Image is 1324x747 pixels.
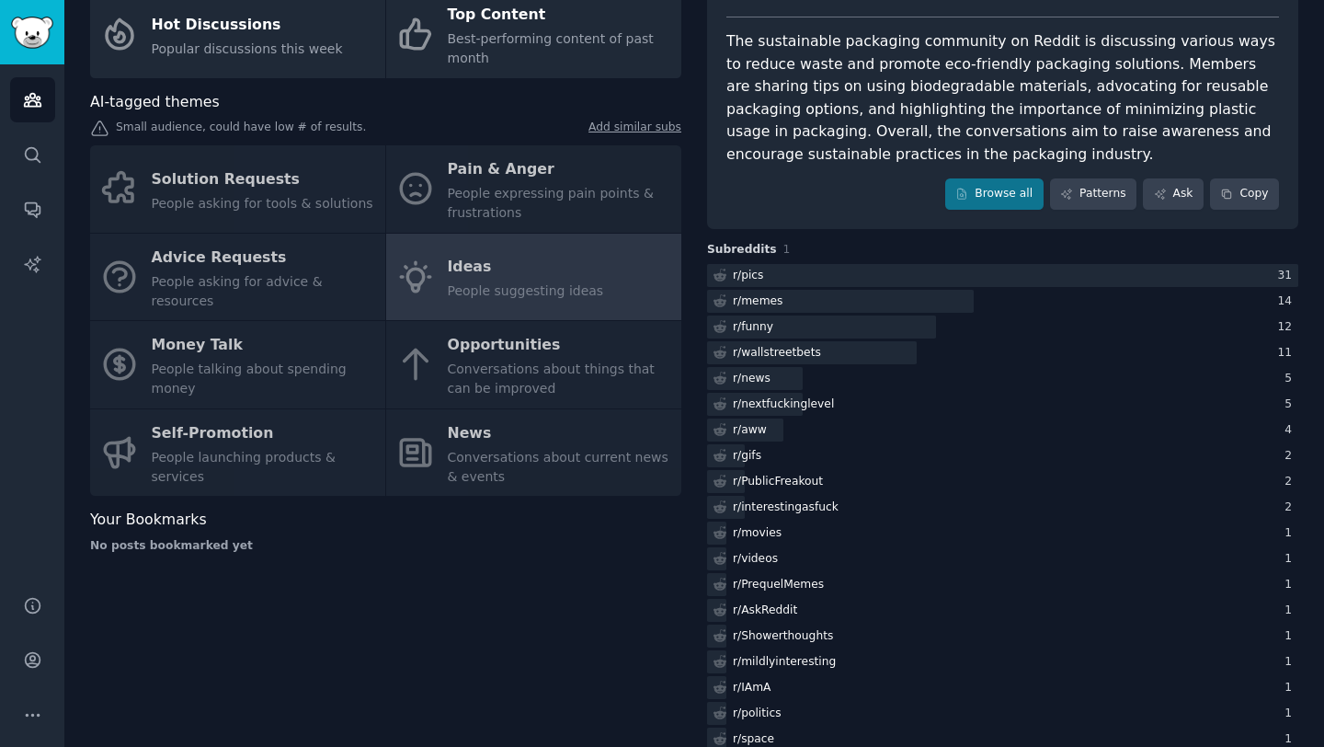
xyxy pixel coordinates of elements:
div: r/ PublicFreakout [733,474,823,490]
span: Best-performing content of past month [448,31,654,65]
a: r/memes14 [707,290,1298,313]
a: r/Showerthoughts1 [707,625,1298,648]
span: Your Bookmarks [90,509,207,532]
div: 4 [1284,422,1298,439]
a: r/PublicFreakout2 [707,470,1298,493]
a: r/gifs2 [707,444,1298,467]
div: r/ AskReddit [733,603,797,619]
div: 5 [1284,396,1298,413]
div: r/ nextfuckinglevel [733,396,834,413]
div: The sustainable packaging community on Reddit is discussing various ways to reduce waste and prom... [726,30,1279,166]
a: r/wallstreetbets11 [707,341,1298,364]
div: r/ politics [733,706,782,722]
button: Copy [1210,178,1279,210]
a: r/politics1 [707,702,1298,725]
a: r/PrequelMemes1 [707,573,1298,596]
div: Top Content [448,1,672,30]
span: Subreddits [707,242,777,259]
div: 2 [1284,474,1298,490]
div: Hot Discussions [152,10,343,40]
div: r/ mildlyinteresting [733,654,836,671]
div: r/ movies [733,525,782,542]
div: r/ pics [733,268,763,284]
div: 1 [1284,525,1298,542]
div: 1 [1284,706,1298,722]
span: 1 [783,243,791,256]
a: r/news5 [707,367,1298,390]
div: 2 [1284,448,1298,465]
a: r/IAmA1 [707,676,1298,699]
div: r/ wallstreetbets [733,345,821,362]
div: 12 [1277,319,1298,336]
a: Browse all [945,178,1044,210]
a: r/mildlyinteresting1 [707,650,1298,673]
div: r/ funny [733,319,773,336]
div: r/ news [733,371,770,387]
div: Small audience, could have low # of results. [90,120,681,139]
div: r/ memes [733,293,783,310]
img: GummySearch logo [11,17,53,49]
a: r/movies1 [707,522,1298,545]
div: r/ IAmA [733,680,770,696]
div: 1 [1284,654,1298,671]
a: Add similar subs [588,120,681,139]
div: No posts bookmarked yet [90,538,681,555]
a: Patterns [1050,178,1136,210]
a: r/interestingasfuck2 [707,496,1298,519]
span: Popular discussions this week [152,41,343,56]
div: 31 [1277,268,1298,284]
div: 1 [1284,551,1298,568]
div: r/ gifs [733,448,761,465]
a: r/AskReddit1 [707,599,1298,622]
div: 1 [1284,577,1298,593]
a: r/pics31 [707,264,1298,287]
div: 5 [1284,371,1298,387]
a: r/videos1 [707,547,1298,570]
div: 2 [1284,500,1298,516]
span: AI-tagged themes [90,91,220,114]
a: r/nextfuckinglevel5 [707,393,1298,416]
a: Ask [1143,178,1204,210]
div: r/ videos [733,551,778,568]
div: 1 [1284,603,1298,619]
div: r/ aww [733,422,767,439]
div: r/ interestingasfuck [733,500,839,516]
div: 11 [1277,345,1298,362]
div: 14 [1277,293,1298,310]
div: r/ Showerthoughts [733,628,833,645]
div: r/ PrequelMemes [733,577,824,593]
div: 1 [1284,680,1298,696]
a: r/aww4 [707,419,1298,442]
a: r/funny12 [707,316,1298,339]
div: 1 [1284,628,1298,645]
